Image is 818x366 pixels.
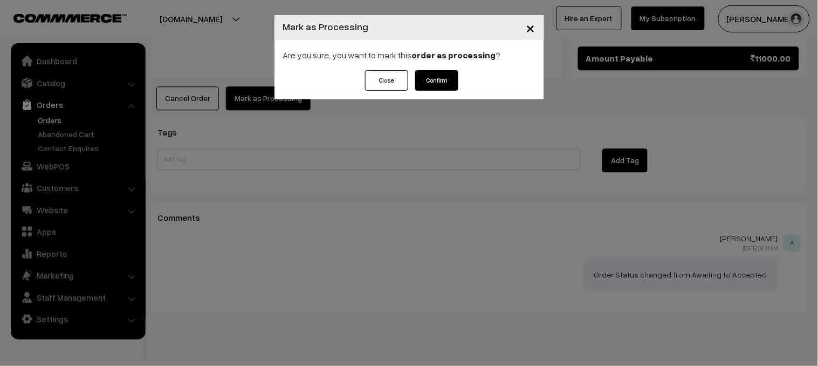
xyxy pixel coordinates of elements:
button: Close [365,70,408,91]
strong: order as processing [412,50,496,60]
button: Close [518,11,544,44]
span: × [526,17,535,37]
div: Are you sure, you want to mark this ? [274,40,544,70]
button: Confirm [415,70,458,91]
h4: Mark as Processing [283,19,369,34]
